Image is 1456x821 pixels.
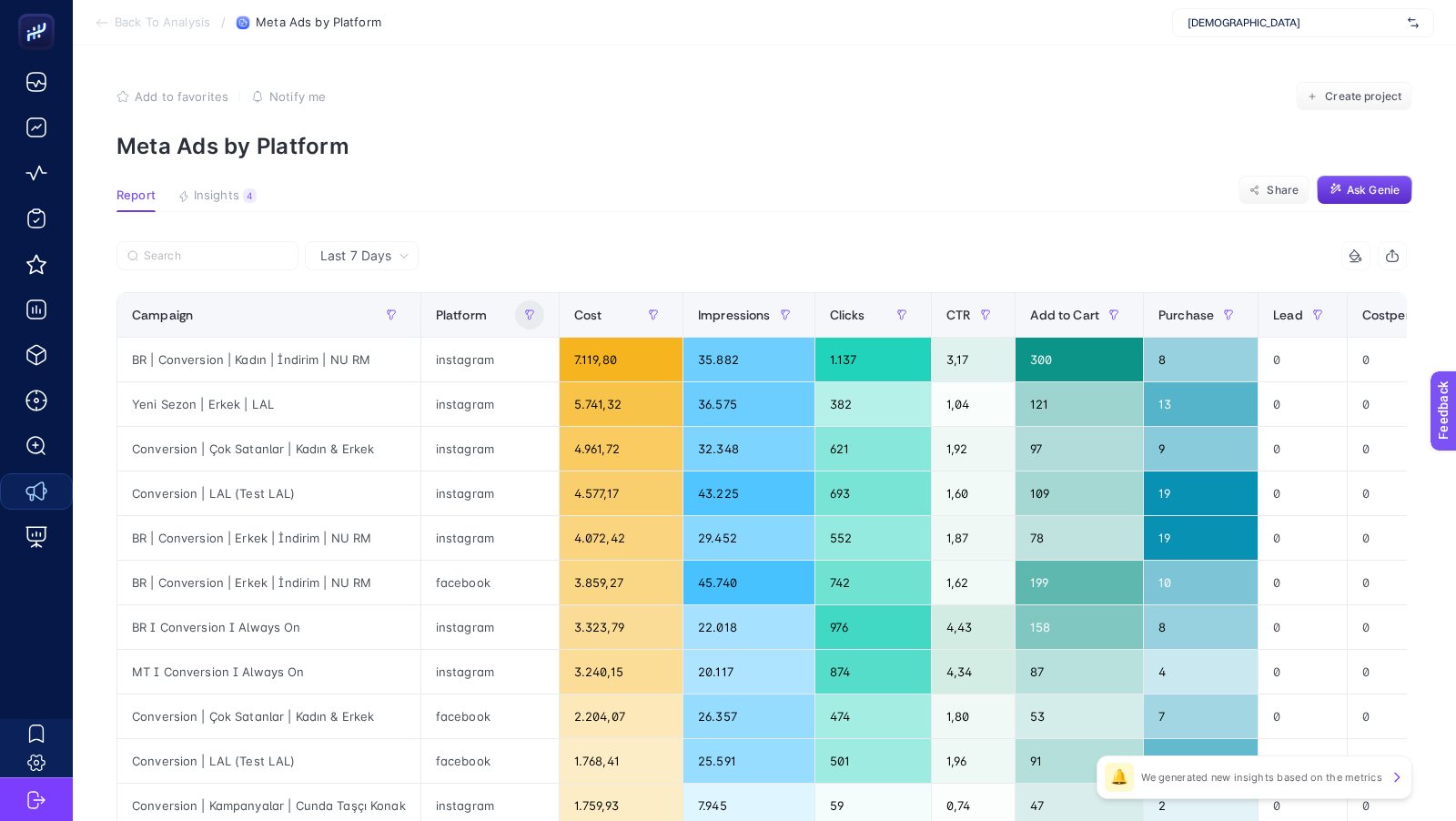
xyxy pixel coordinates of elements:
div: 693 [815,471,931,515]
div: 12 [1144,739,1258,783]
div: 1,60 [932,471,1014,515]
div: 0 [1259,694,1347,738]
span: Meta Ads by Platform [256,15,381,30]
span: Platform [436,308,487,322]
div: 🔔 [1105,763,1134,792]
div: 0 [1259,605,1347,649]
div: 0 [1259,427,1347,471]
div: BR I Conversion I Always On [117,605,420,649]
div: 35.882 [683,338,814,381]
div: instagram [421,382,559,426]
div: 53 [1016,694,1144,738]
div: 78 [1016,516,1144,560]
div: 199 [1016,561,1144,604]
div: 4 [243,188,257,203]
div: 13 [1144,382,1258,426]
span: Ask Genie [1347,183,1400,198]
div: 4.961,72 [560,427,682,471]
span: Cost [574,308,602,322]
span: Report [116,188,156,203]
div: 4,34 [932,650,1014,694]
div: 3.323,79 [560,605,682,649]
span: [DEMOGRAPHIC_DATA] [1188,15,1400,30]
button: Notify me [251,89,326,104]
span: Back To Analysis [115,15,210,30]
div: 8 [1144,605,1258,649]
div: 382 [815,382,931,426]
div: 4,43 [932,605,1014,649]
div: 4 [1144,650,1258,694]
div: 22.018 [683,605,814,649]
div: 20.117 [683,650,814,694]
div: Conversion | Çok Satanlar | Kadın & Erkek [117,694,420,738]
div: 3.240,15 [560,650,682,694]
button: Ask Genie [1317,176,1412,205]
div: 45.740 [683,561,814,604]
div: 4.072,42 [560,516,682,560]
div: facebook [421,561,559,604]
div: 0 [1259,338,1347,381]
div: instagram [421,427,559,471]
div: 7.119,80 [560,338,682,381]
button: Share [1239,176,1309,205]
span: Last 7 Days [320,247,391,265]
div: 25.591 [683,739,814,783]
span: Feedback [11,5,69,20]
span: CostperLead [1362,308,1441,322]
div: 874 [815,650,931,694]
span: Insights [194,188,239,203]
div: 1.137 [815,338,931,381]
button: Add to favorites [116,89,228,104]
div: BR | Conversion | Kadın | İndirim | NU RM [117,338,420,381]
div: 121 [1016,382,1144,426]
button: Create project [1296,82,1412,111]
div: 158 [1016,605,1144,649]
span: CTR [946,308,970,322]
div: 0 [1259,650,1347,694]
div: 87 [1016,650,1144,694]
span: Add to favorites [135,89,228,104]
div: instagram [421,605,559,649]
input: Search [144,249,288,263]
div: 1,92 [932,427,1014,471]
div: 32.348 [683,427,814,471]
div: 10 [1144,561,1258,604]
div: 1,04 [932,382,1014,426]
div: instagram [421,471,559,515]
span: Purchase [1158,308,1214,322]
div: Conversion | Çok Satanlar | Kadın & Erkek [117,427,420,471]
div: 2.204,07 [560,694,682,738]
p: Meta Ads by Platform [116,133,1412,159]
div: 501 [815,739,931,783]
div: 742 [815,561,931,604]
div: 0 [1259,471,1347,515]
div: 26.357 [683,694,814,738]
span: Create project [1325,89,1401,104]
div: 9 [1144,427,1258,471]
div: 0 [1259,516,1347,560]
div: 1,87 [932,516,1014,560]
span: Notify me [269,89,326,104]
div: 552 [815,516,931,560]
div: 0 [1259,561,1347,604]
div: 1,62 [932,561,1014,604]
div: 0 [1259,739,1347,783]
div: Conversion | LAL (Test LAL) [117,471,420,515]
div: 109 [1016,471,1144,515]
div: 1,80 [932,694,1014,738]
span: Add to Cart [1030,308,1100,322]
div: instagram [421,338,559,381]
div: BR | Conversion | Erkek | İndirim | NU RM [117,561,420,604]
div: 43.225 [683,471,814,515]
div: instagram [421,650,559,694]
img: svg%3e [1408,14,1419,32]
div: Yeni Sezon | Erkek | LAL [117,382,420,426]
div: Conversion | LAL (Test LAL) [117,739,420,783]
span: Share [1267,183,1299,198]
div: 8 [1144,338,1258,381]
div: 91 [1016,739,1144,783]
div: 36.575 [683,382,814,426]
div: 0 [1259,382,1347,426]
div: BR | Conversion | Erkek | İndirim | NU RM [117,516,420,560]
div: 1.768,41 [560,739,682,783]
